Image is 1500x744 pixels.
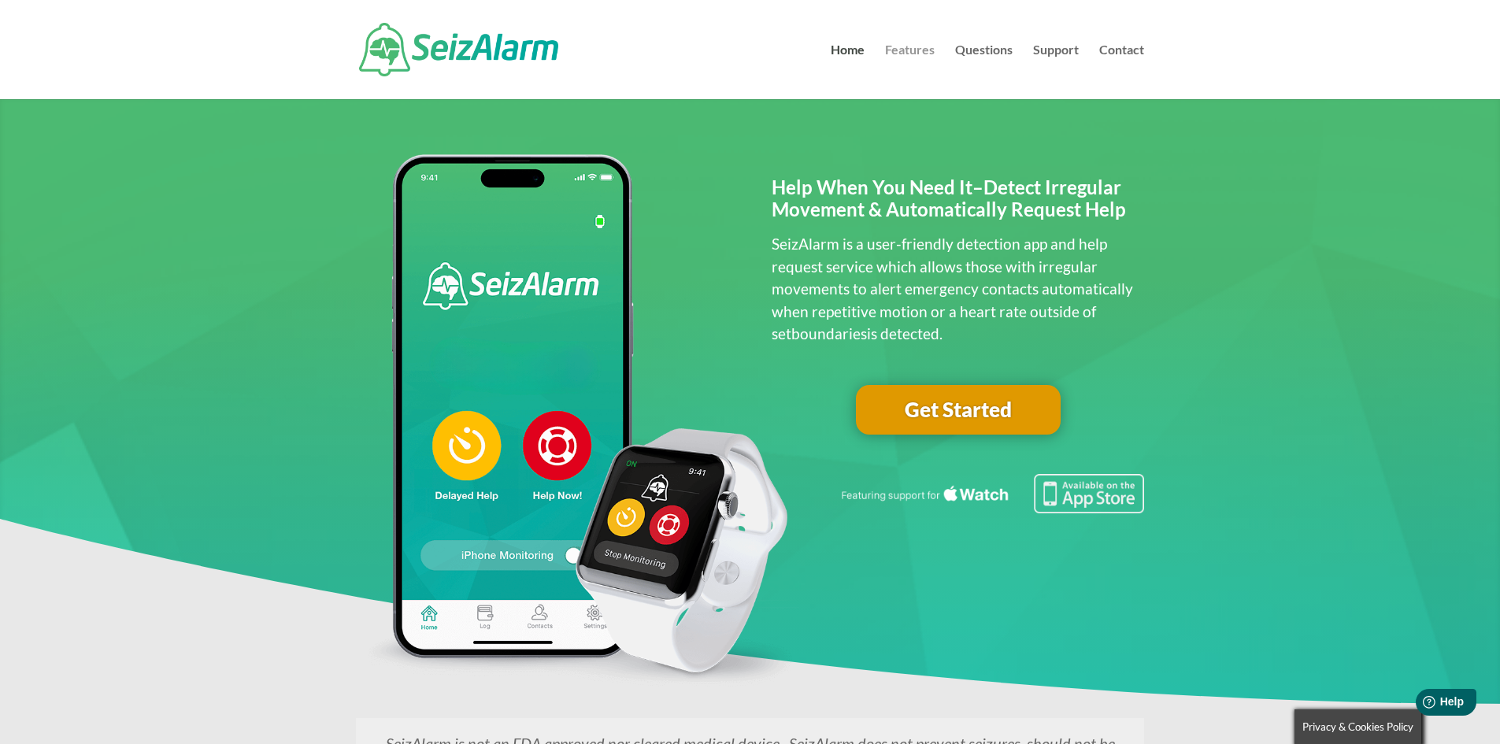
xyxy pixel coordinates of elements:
a: Contact [1099,44,1144,99]
img: seizalarm-apple-devices [356,154,799,687]
img: Seizure detection available in the Apple App Store. [839,474,1144,513]
span: boundaries [791,324,867,342]
a: Questions [955,44,1013,99]
iframe: Help widget launcher [1360,683,1483,727]
a: Features [885,44,935,99]
a: Home [831,44,865,99]
a: Featuring seizure detection support for the Apple Watch [839,498,1144,516]
a: Get Started [856,385,1061,435]
h2: Help When You Need It–Detect Irregular Movement & Automatically Request Help [772,176,1144,230]
a: Support [1033,44,1079,99]
p: SeizAlarm is a user-friendly detection app and help request service which allows those with irreg... [772,233,1144,346]
span: Privacy & Cookies Policy [1302,720,1413,733]
img: SeizAlarm [359,23,558,76]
